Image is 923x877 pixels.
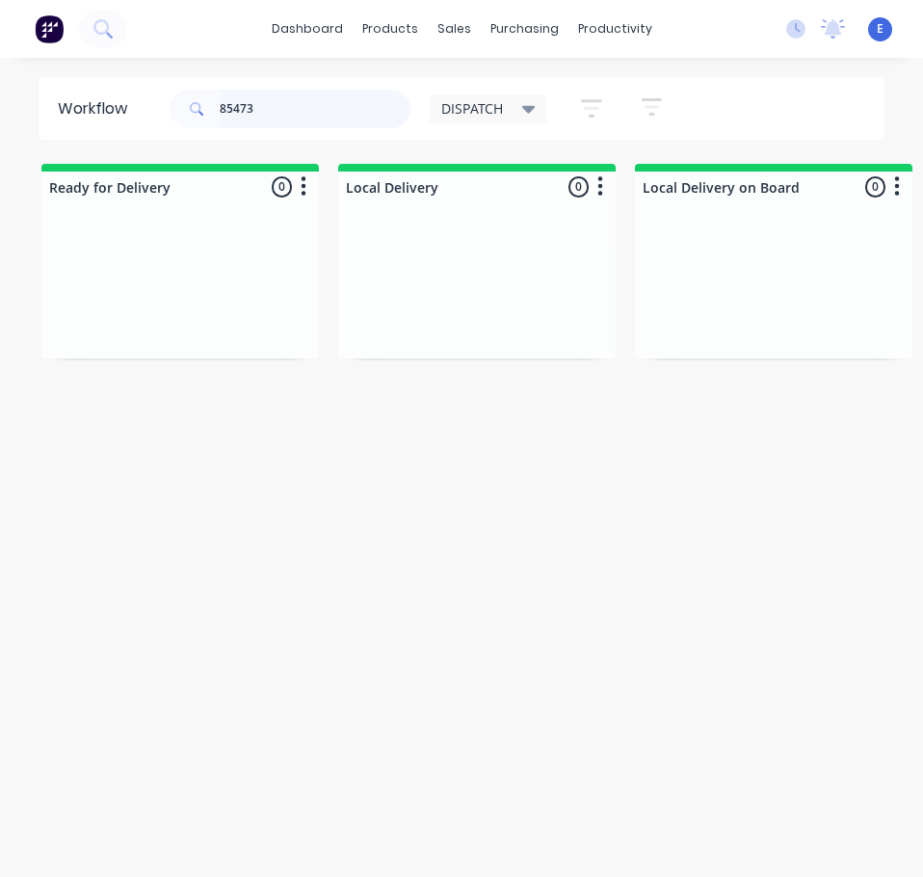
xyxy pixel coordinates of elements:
input: Search for orders... [220,90,410,128]
div: productivity [568,14,662,43]
div: Workflow [58,97,137,120]
div: products [353,14,428,43]
div: sales [428,14,481,43]
img: Factory [35,14,64,43]
span: DISPATCH [441,98,503,119]
div: purchasing [481,14,568,43]
span: E [877,20,883,38]
a: dashboard [262,14,353,43]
